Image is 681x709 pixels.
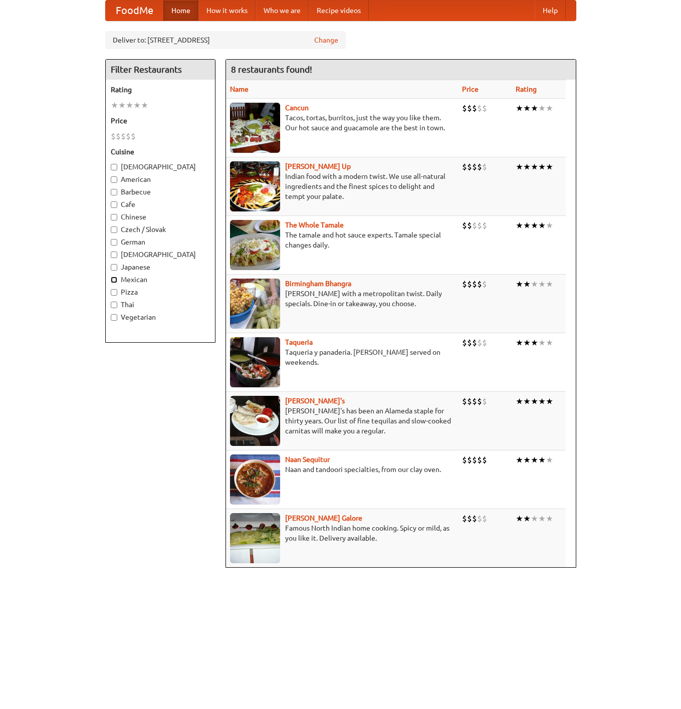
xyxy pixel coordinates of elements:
[462,279,467,290] li: $
[285,338,313,346] a: Taqueria
[285,514,362,522] a: [PERSON_NAME] Galore
[230,220,280,270] img: wholetamale.jpg
[230,171,454,201] p: Indian food with a modern twist. We use all-natural ingredients and the finest spices to delight ...
[285,162,351,170] b: [PERSON_NAME] Up
[230,230,454,250] p: The tamale and hot sauce experts. Tamale special changes daily.
[285,280,351,288] a: Birmingham Bhangra
[111,287,210,297] label: Pizza
[111,201,117,208] input: Cafe
[111,85,210,95] h5: Rating
[198,1,256,21] a: How it works
[516,337,523,348] li: ★
[538,337,546,348] li: ★
[230,464,454,475] p: Naan and tandoori specialties, from our clay oven.
[230,161,280,211] img: curryup.jpg
[546,513,553,524] li: ★
[111,252,117,258] input: [DEMOGRAPHIC_DATA]
[531,161,538,172] li: ★
[118,100,126,111] li: ★
[111,289,117,296] input: Pizza
[256,1,309,21] a: Who we are
[230,279,280,329] img: bhangra.jpg
[467,103,472,114] li: $
[546,220,553,231] li: ★
[531,279,538,290] li: ★
[538,220,546,231] li: ★
[230,289,454,309] p: [PERSON_NAME] with a metropolitan twist. Daily specials. Dine-in or takeaway, you choose.
[531,337,538,348] li: ★
[472,454,477,465] li: $
[163,1,198,21] a: Home
[523,396,531,407] li: ★
[111,250,210,260] label: [DEMOGRAPHIC_DATA]
[516,279,523,290] li: ★
[133,100,141,111] li: ★
[482,396,487,407] li: $
[523,454,531,465] li: ★
[482,513,487,524] li: $
[462,161,467,172] li: $
[111,239,117,246] input: German
[477,103,482,114] li: $
[477,454,482,465] li: $
[516,454,523,465] li: ★
[111,264,117,271] input: Japanese
[538,396,546,407] li: ★
[230,85,249,93] a: Name
[230,103,280,153] img: cancun.jpg
[285,221,344,229] b: The Whole Tamale
[472,279,477,290] li: $
[111,302,117,308] input: Thai
[230,523,454,543] p: Famous North Indian home cooking. Spicy or mild, as you like it. Delivery available.
[111,275,210,285] label: Mexican
[126,100,133,111] li: ★
[477,396,482,407] li: $
[523,279,531,290] li: ★
[111,164,117,170] input: [DEMOGRAPHIC_DATA]
[472,161,477,172] li: $
[285,104,309,112] a: Cancun
[546,279,553,290] li: ★
[230,513,280,563] img: currygalore.jpg
[230,454,280,505] img: naansequitur.jpg
[462,513,467,524] li: $
[538,279,546,290] li: ★
[462,454,467,465] li: $
[538,161,546,172] li: ★
[121,131,126,142] li: $
[477,220,482,231] li: $
[111,162,210,172] label: [DEMOGRAPHIC_DATA]
[538,103,546,114] li: ★
[106,60,215,80] h4: Filter Restaurants
[472,103,477,114] li: $
[111,176,117,183] input: American
[531,396,538,407] li: ★
[111,212,210,222] label: Chinese
[314,35,338,45] a: Change
[111,199,210,209] label: Cafe
[111,262,210,272] label: Japanese
[111,116,210,126] h5: Price
[116,131,121,142] li: $
[111,312,210,322] label: Vegetarian
[111,237,210,247] label: German
[546,103,553,114] li: ★
[467,220,472,231] li: $
[231,65,312,74] ng-pluralize: 8 restaurants found!
[531,454,538,465] li: ★
[523,337,531,348] li: ★
[111,224,210,234] label: Czech / Slovak
[538,454,546,465] li: ★
[546,454,553,465] li: ★
[516,103,523,114] li: ★
[472,396,477,407] li: $
[462,337,467,348] li: $
[467,337,472,348] li: $
[230,337,280,387] img: taqueria.jpg
[477,513,482,524] li: $
[285,455,330,463] a: Naan Sequitur
[523,513,531,524] li: ★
